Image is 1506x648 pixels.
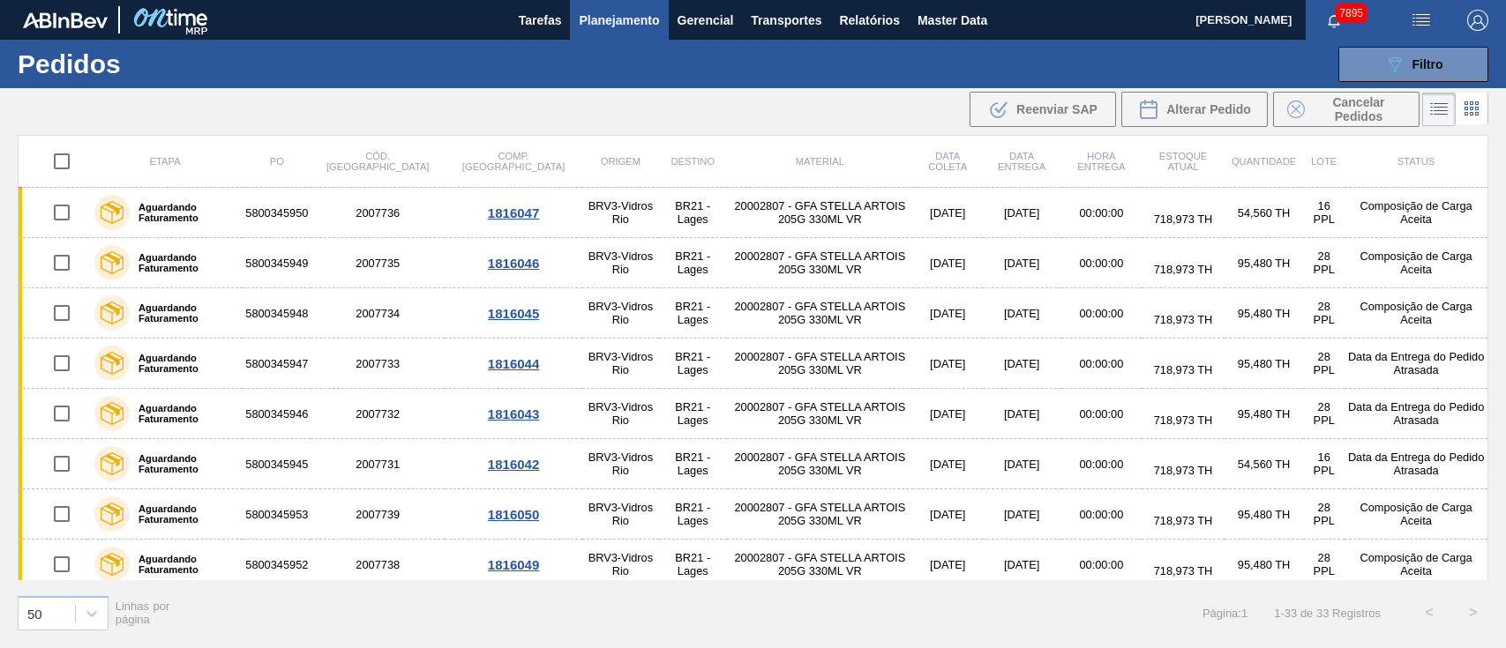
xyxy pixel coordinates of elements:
[447,507,580,522] div: 1816050
[1154,413,1213,427] span: 718,973 TH
[1303,288,1345,339] td: 28 PPL
[130,202,236,223] label: Aguardando Faturamento
[1225,489,1303,540] td: 95,480 TH
[1467,10,1488,31] img: Logout
[659,439,727,489] td: BR21 - Lages
[130,403,236,424] label: Aguardando Faturamento
[1061,540,1143,590] td: 00:00:00
[130,302,236,324] label: Aguardando Faturamento
[19,288,1488,339] a: Aguardando Faturamento58003459482007734BRV3-Vidros RioBR21 - Lages20002807 - GFA STELLA ARTOIS 20...
[1306,8,1362,33] button: Notificações
[311,188,445,238] td: 2007736
[447,205,580,220] div: 1816047
[23,12,108,28] img: TNhmsLtSVTkK8tSr43FrP2fwEKptu5GPRR3wAAAABJRU5ErkJggg==
[243,188,311,238] td: 5800345950
[1121,92,1268,127] div: Alterar Pedido
[913,489,983,540] td: [DATE]
[983,389,1061,439] td: [DATE]
[582,188,659,238] td: BRV3-Vidros Rio
[1303,339,1345,389] td: 28 PPL
[326,151,429,172] span: Cód. [GEOGRAPHIC_DATA]
[311,339,445,389] td: 2007733
[983,339,1061,389] td: [DATE]
[130,252,236,273] label: Aguardando Faturamento
[1061,439,1143,489] td: 00:00:00
[1303,489,1345,540] td: 28 PPL
[1016,102,1098,116] span: Reenviar SAP
[1203,607,1248,620] span: Página : 1
[1154,263,1213,276] span: 718,973 TH
[659,238,727,288] td: BR21 - Lages
[519,10,562,31] span: Tarefas
[1061,389,1143,439] td: 00:00:00
[1345,389,1487,439] td: Data da Entrega do Pedido Atrasada
[913,238,983,288] td: [DATE]
[727,439,913,489] td: 20002807 - GFA STELLA ARTOIS 205G 330ML VR
[19,339,1488,389] a: Aguardando Faturamento58003459472007733BRV3-Vidros RioBR21 - Lages20002807 - GFA STELLA ARTOIS 20...
[659,389,727,439] td: BR21 - Lages
[27,606,42,621] div: 50
[582,389,659,439] td: BRV3-Vidros Rio
[582,489,659,540] td: BRV3-Vidros Rio
[983,238,1061,288] td: [DATE]
[447,557,580,572] div: 1816049
[311,439,445,489] td: 2007731
[1232,156,1296,167] span: Quantidade
[913,389,983,439] td: [DATE]
[1225,188,1303,238] td: 54,560 TH
[1303,439,1345,489] td: 16 PPL
[839,10,899,31] span: Relatórios
[913,339,983,389] td: [DATE]
[671,156,715,167] span: Destino
[311,489,445,540] td: 2007739
[913,188,983,238] td: [DATE]
[243,288,311,339] td: 5800345948
[913,288,983,339] td: [DATE]
[983,540,1061,590] td: [DATE]
[659,188,727,238] td: BR21 - Lages
[678,10,734,31] span: Gerencial
[130,554,236,575] label: Aguardando Faturamento
[1345,339,1487,389] td: Data da Entrega do Pedido Atrasada
[1411,10,1432,31] img: userActions
[243,389,311,439] td: 5800345946
[1077,151,1125,172] span: Hora Entrega
[727,540,913,590] td: 20002807 - GFA STELLA ARTOIS 205G 330ML VR
[582,439,659,489] td: BRV3-Vidros Rio
[19,188,1488,238] a: Aguardando Faturamento58003459502007736BRV3-Vidros RioBR21 - Lages20002807 - GFA STELLA ARTOIS 20...
[1154,464,1213,477] span: 718,973 TH
[970,92,1116,127] button: Reenviar SAP
[1154,564,1213,577] span: 718,973 TH
[447,406,580,421] div: 1816043
[462,151,565,172] span: Comp. [GEOGRAPHIC_DATA]
[311,540,445,590] td: 2007738
[1338,47,1488,82] button: Filtro
[582,540,659,590] td: BRV3-Vidros Rio
[1061,238,1143,288] td: 00:00:00
[19,439,1488,489] a: Aguardando Faturamento58003459452007731BRV3-Vidros RioBR21 - Lages20002807 - GFA STELLA ARTOIS 20...
[582,288,659,339] td: BRV3-Vidros Rio
[311,389,445,439] td: 2007732
[18,54,276,74] h1: Pedidos
[1456,93,1488,126] div: Visão em Cards
[928,151,967,172] span: Data coleta
[1061,489,1143,540] td: 00:00:00
[913,439,983,489] td: [DATE]
[1225,439,1303,489] td: 54,560 TH
[1345,439,1487,489] td: Data da Entrega do Pedido Atrasada
[983,188,1061,238] td: [DATE]
[270,156,284,167] span: PO
[1422,93,1456,126] div: Visão em Lista
[727,339,913,389] td: 20002807 - GFA STELLA ARTOIS 205G 330ML VR
[116,600,170,626] span: Linhas por página
[1225,540,1303,590] td: 95,480 TH
[1303,188,1345,238] td: 16 PPL
[918,10,987,31] span: Master Data
[1407,591,1451,635] button: <
[19,540,1488,590] a: Aguardando Faturamento58003459522007738BRV3-Vidros RioBR21 - Lages20002807 - GFA STELLA ARTOIS 20...
[1225,238,1303,288] td: 95,480 TH
[243,339,311,389] td: 5800345947
[19,489,1488,540] a: Aguardando Faturamento58003459532007739BRV3-Vidros RioBR21 - Lages20002807 - GFA STELLA ARTOIS 20...
[150,156,181,167] span: Etapa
